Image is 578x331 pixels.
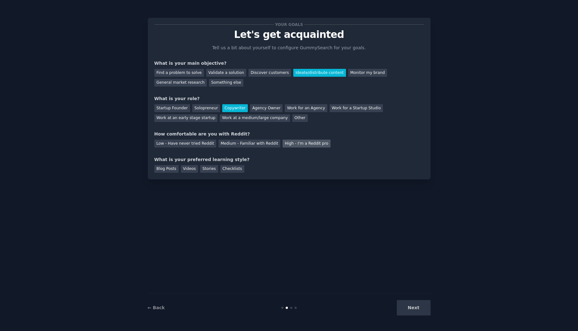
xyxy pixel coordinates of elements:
[220,165,244,173] div: Checklists
[154,60,424,67] div: What is your main objective?
[292,114,308,122] div: Other
[222,104,248,112] div: Copywriter
[330,104,383,112] div: Work for a Startup Studio
[209,79,243,87] div: Something else
[192,104,220,112] div: Solopreneur
[248,69,291,77] div: Discover customers
[154,165,179,173] div: Blog Posts
[220,114,290,122] div: Work at a medium/large company
[181,165,198,173] div: Videos
[154,79,207,87] div: General market research
[293,69,346,77] div: Ideate/distribute content
[154,114,218,122] div: Work at an early stage startup
[154,156,424,163] div: What is your preferred learning style?
[210,45,369,51] p: Tell us a bit about yourself to configure GummySearch for your goals.
[154,140,216,147] div: Low - Have never tried Reddit
[200,165,218,173] div: Stories
[274,21,304,28] span: Your goals
[218,140,280,147] div: Medium - Familiar with Reddit
[285,104,327,112] div: Work for an Agency
[154,104,190,112] div: Startup Founder
[348,69,387,77] div: Monitor my brand
[250,104,283,112] div: Agency Owner
[154,131,424,137] div: How comfortable are you with Reddit?
[154,69,204,77] div: Find a problem to solve
[148,305,165,310] a: ← Back
[206,69,246,77] div: Validate a solution
[154,95,424,102] div: What is your role?
[154,29,424,40] p: Let's get acquainted
[283,140,331,147] div: High - I'm a Reddit pro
